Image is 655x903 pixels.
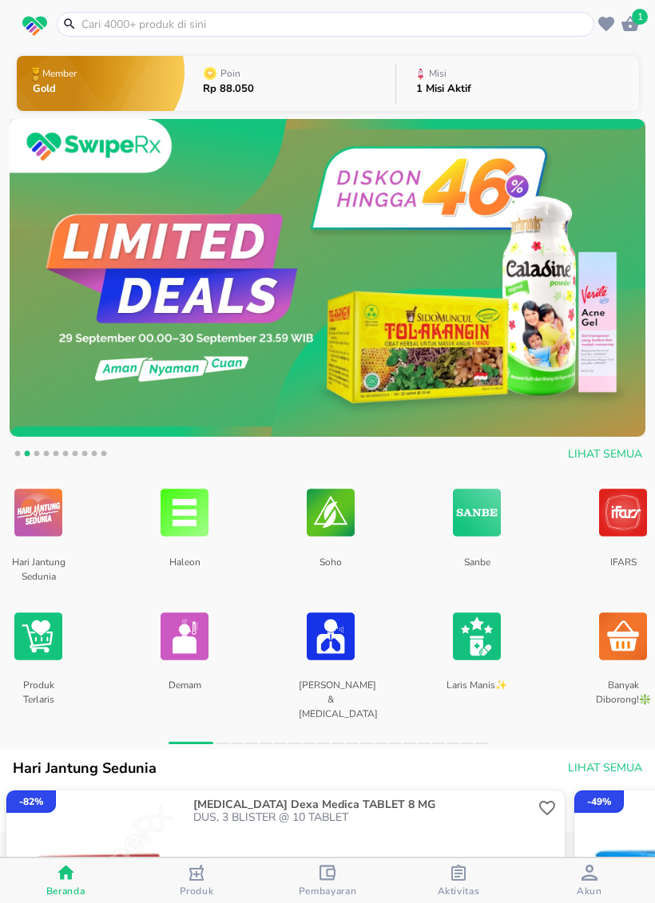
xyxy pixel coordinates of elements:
[80,16,590,33] input: Cari 4000+ produk di sini
[96,448,112,464] button: 10
[568,758,642,778] span: Lihat Semua
[299,549,362,590] p: Soho
[161,600,208,672] img: Demam
[599,600,647,672] img: Banyak Diborong!❇️
[19,448,35,464] button: 2
[14,477,62,549] img: Hari Jantung Sedunia
[618,12,642,36] button: 1
[19,794,43,809] p: - 82 %
[396,52,638,115] button: Misi1 Misi Aktif
[14,600,62,672] img: Produk Terlaris
[591,549,654,590] p: IFARS
[193,798,532,811] p: [MEDICAL_DATA] Dexa Medica TABLET 8 MG
[393,858,524,903] button: Aktivitas
[307,600,355,672] img: Batuk & Flu
[562,440,645,469] button: Lihat Semua
[262,858,393,903] button: Pembayaran
[445,549,508,590] p: Sanbe
[429,69,447,78] p: Misi
[453,600,501,672] img: Laris Manis✨
[29,448,45,464] button: 3
[77,448,93,464] button: 8
[599,477,647,549] img: IFARS
[577,885,602,897] span: Akun
[46,885,85,897] span: Beranda
[58,448,73,464] button: 6
[416,84,471,94] p: 1 Misi Aktif
[48,448,64,464] button: 5
[632,9,648,25] span: 1
[562,754,645,783] button: Lihat Semua
[38,448,54,464] button: 4
[180,885,214,897] span: Produk
[153,672,216,714] p: Demam
[6,672,69,714] p: Produk Terlaris
[307,477,355,549] img: Soho
[591,672,654,714] p: Banyak Diborong!❇️
[6,549,69,590] p: Hari Jantung Sedunia
[161,477,208,549] img: Haleon
[10,119,645,437] img: caca3857-06ee-4298-9624-91e4d360f930.jpeg
[185,52,396,115] button: PoinRp 88.050
[42,69,77,78] p: Member
[524,858,655,903] button: Akun
[587,794,611,809] p: - 49 %
[22,16,47,37] img: logo_swiperx_s.bd005f3b.svg
[153,549,216,590] p: Haleon
[220,69,240,78] p: Poin
[67,448,83,464] button: 7
[299,672,362,714] p: [PERSON_NAME] & [MEDICAL_DATA]
[33,84,80,94] p: Gold
[453,477,501,549] img: Sanbe
[299,885,357,897] span: Pembayaran
[438,885,480,897] span: Aktivitas
[568,445,642,465] span: Lihat Semua
[203,84,254,94] p: Rp 88.050
[10,448,26,464] button: 1
[445,672,508,714] p: Laris Manis✨
[86,448,102,464] button: 9
[17,52,185,115] button: MemberGold
[131,858,262,903] button: Produk
[193,811,535,824] p: DUS, 3 BLISTER @ 10 TABLET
